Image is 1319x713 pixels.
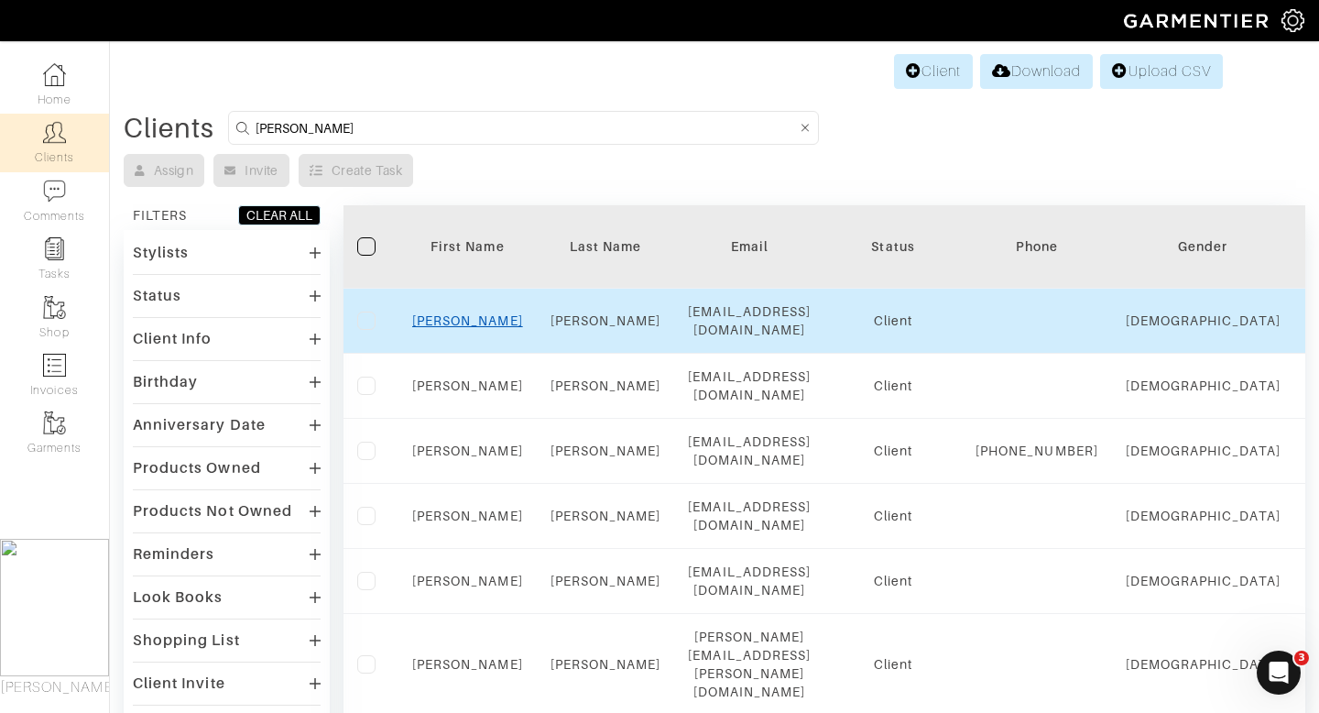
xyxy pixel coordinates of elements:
div: [EMAIL_ADDRESS][DOMAIN_NAME] [688,302,811,339]
a: Upload CSV [1100,54,1223,89]
div: [DEMOGRAPHIC_DATA] [1126,312,1281,330]
a: [PERSON_NAME] [550,444,661,458]
a: [PERSON_NAME] [550,509,661,523]
div: [DEMOGRAPHIC_DATA] [1126,655,1281,674]
div: Status [133,287,181,305]
a: [PERSON_NAME] [550,313,661,328]
div: Products Not Owned [133,502,292,521]
div: [PHONE_NUMBER] [976,442,1098,460]
div: Client Info [133,330,213,348]
a: [PERSON_NAME] [412,313,523,328]
th: Toggle SortBy [1112,205,1294,289]
div: Reminders [133,545,214,564]
div: Anniversary Date [133,416,266,434]
a: [PERSON_NAME] [412,378,523,393]
div: Shopping List [133,631,240,650]
div: [DEMOGRAPHIC_DATA] [1126,377,1281,395]
a: [PERSON_NAME] [412,509,523,523]
div: FILTERS [133,206,187,225]
div: Clients [124,119,214,137]
a: [PERSON_NAME] [550,574,661,588]
div: [PERSON_NAME][EMAIL_ADDRESS][PERSON_NAME][DOMAIN_NAME] [688,628,811,701]
button: CLEAR ALL [238,205,321,225]
span: 3 [1294,651,1309,665]
th: Toggle SortBy [824,205,962,289]
input: Search by name, email, phone, city, or state [256,116,797,139]
div: Last Name [550,237,661,256]
img: garments-icon-b7da505a4dc4fd61783c78ac3ca0ef83fa9d6f193b1c9dc38574b1d14d53ca28.png [43,296,66,319]
a: Download [980,54,1093,89]
img: garmentier-logo-header-white-b43fb05a5012e4ada735d5af1a66efaba907eab6374d6393d1fbf88cb4ef424d.png [1115,5,1281,37]
div: Products Owned [133,459,261,477]
img: comment-icon-a0a6a9ef722e966f86d9cbdc48e553b5cf19dbc54f86b18d962a5391bc8f6eb6.png [43,180,66,203]
a: [PERSON_NAME] [550,378,661,393]
a: [PERSON_NAME] [412,444,523,458]
div: Birthday [133,373,198,391]
div: Client [838,507,948,525]
div: Gender [1126,237,1281,256]
div: [EMAIL_ADDRESS][DOMAIN_NAME] [688,367,811,404]
img: gear-icon-white-bd11855cb880d31180b6d7d6211b90ccbf57a29d726f0c71d8c61bd08dd39cc2.png [1281,9,1304,32]
div: Client [838,312,948,330]
a: [PERSON_NAME] [412,574,523,588]
div: First Name [412,237,523,256]
div: Stylists [133,244,189,262]
img: dashboard-icon-dbcd8f5a0b271acd01030246c82b418ddd0df26cd7fceb0bd07c9910d44c42f6.png [43,63,66,86]
img: reminder-icon-8004d30b9f0a5d33ae49ab947aed9ed385cf756f9e5892f1edd6e32f2345188e.png [43,237,66,260]
img: orders-icon-0abe47150d42831381b5fb84f609e132dff9fe21cb692f30cb5eec754e2cba89.png [43,354,66,377]
div: CLEAR ALL [246,206,312,225]
th: Toggle SortBy [398,205,537,289]
div: [DEMOGRAPHIC_DATA] [1126,507,1281,525]
div: [DEMOGRAPHIC_DATA] [1126,572,1281,590]
div: Phone [976,237,1098,256]
img: clients-icon-6bae9207a08558b7cb47a8932f037763ab4055f8c8b6bfacd5dc20c3e0201464.png [43,121,66,144]
div: [EMAIL_ADDRESS][DOMAIN_NAME] [688,563,811,599]
iframe: Intercom live chat [1257,651,1301,695]
th: Toggle SortBy [537,205,675,289]
a: [PERSON_NAME] [412,657,523,672]
div: Status [838,237,948,256]
div: [EMAIL_ADDRESS][DOMAIN_NAME] [688,498,811,534]
img: garments-icon-b7da505a4dc4fd61783c78ac3ca0ef83fa9d6f193b1c9dc38574b1d14d53ca28.png [43,411,66,434]
div: [EMAIL_ADDRESS][DOMAIN_NAME] [688,433,811,469]
div: Look Books [133,588,223,607]
div: Client [838,442,948,460]
div: Client Invite [133,675,225,693]
div: Client [838,572,948,590]
div: Client [838,655,948,674]
div: [DEMOGRAPHIC_DATA] [1126,442,1281,460]
div: Email [688,237,811,256]
a: [PERSON_NAME] [550,657,661,672]
div: Client [838,377,948,395]
a: Client [894,54,973,89]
